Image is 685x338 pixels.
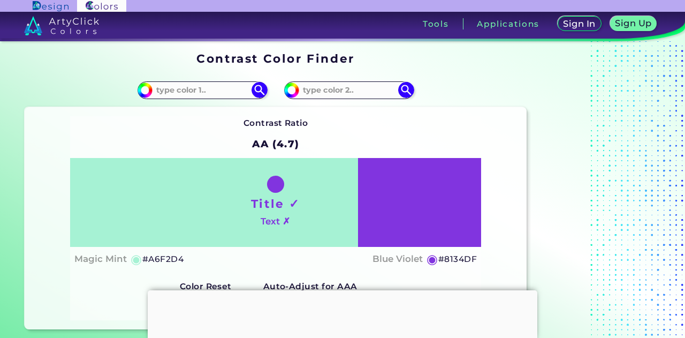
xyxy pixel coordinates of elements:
[263,281,357,291] strong: Auto-Adjust for AAA
[131,253,142,266] h5: ◉
[617,19,650,27] h5: Sign Up
[196,50,354,66] h1: Contrast Color Finder
[243,118,308,128] strong: Contrast Ratio
[251,196,300,212] h1: Title ✓
[423,20,449,28] h3: Tools
[560,17,599,31] a: Sign In
[247,132,305,156] h2: AA (4.7)
[531,48,665,334] iframe: Advertisement
[153,83,252,97] input: type color 1..
[74,251,127,267] h4: Magic Mint
[142,252,184,266] h5: #A6F2D4
[427,253,438,266] h5: ◉
[477,20,539,28] h3: Applications
[180,281,232,291] strong: Color Reset
[24,16,100,35] img: logo_artyclick_colors_white.svg
[252,82,268,98] img: icon search
[398,82,414,98] img: icon search
[261,214,290,229] h4: Text ✗
[565,20,593,28] h5: Sign In
[33,1,68,11] img: ArtyClick Design logo
[612,17,654,31] a: Sign Up
[438,252,477,266] h5: #8134DF
[372,251,423,267] h4: Blue Violet
[299,83,399,97] input: type color 2..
